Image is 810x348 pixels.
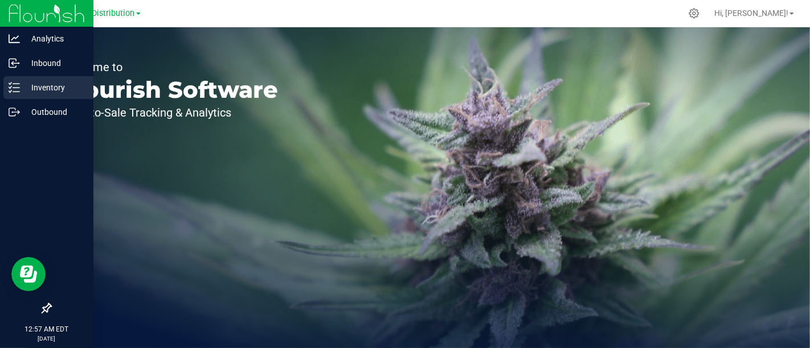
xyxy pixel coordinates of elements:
[20,32,88,45] p: Analytics
[11,257,46,291] iframe: Resource center
[62,78,278,101] p: Flourish Software
[5,324,88,334] p: 12:57 AM EDT
[714,9,788,18] span: Hi, [PERSON_NAME]!
[9,57,20,69] inline-svg: Inbound
[9,106,20,118] inline-svg: Outbound
[62,61,278,73] p: Welcome to
[687,8,701,19] div: Manage settings
[62,107,278,118] p: Seed-to-Sale Tracking & Analytics
[5,334,88,343] p: [DATE]
[9,33,20,44] inline-svg: Analytics
[20,56,88,70] p: Inbound
[92,9,135,18] span: Distribution
[9,82,20,93] inline-svg: Inventory
[20,81,88,94] p: Inventory
[20,105,88,119] p: Outbound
